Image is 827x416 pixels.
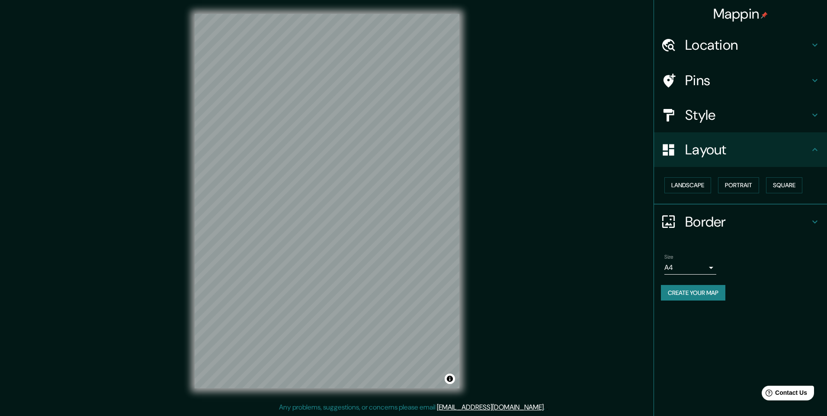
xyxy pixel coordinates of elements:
[685,36,810,54] h4: Location
[445,374,455,384] button: Toggle attribution
[685,213,810,230] h4: Border
[661,285,725,301] button: Create your map
[761,12,768,19] img: pin-icon.png
[718,177,759,193] button: Portrait
[195,14,459,388] canvas: Map
[279,402,545,413] p: Any problems, suggestions, or concerns please email .
[664,261,716,275] div: A4
[654,28,827,62] div: Location
[654,132,827,167] div: Layout
[654,98,827,132] div: Style
[685,72,810,89] h4: Pins
[546,402,548,413] div: .
[750,382,817,406] iframe: Help widget launcher
[685,141,810,158] h4: Layout
[664,177,711,193] button: Landscape
[437,403,544,412] a: [EMAIL_ADDRESS][DOMAIN_NAME]
[654,63,827,98] div: Pins
[664,253,673,260] label: Size
[654,205,827,239] div: Border
[766,177,802,193] button: Square
[713,5,768,22] h4: Mappin
[685,106,810,124] h4: Style
[545,402,546,413] div: .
